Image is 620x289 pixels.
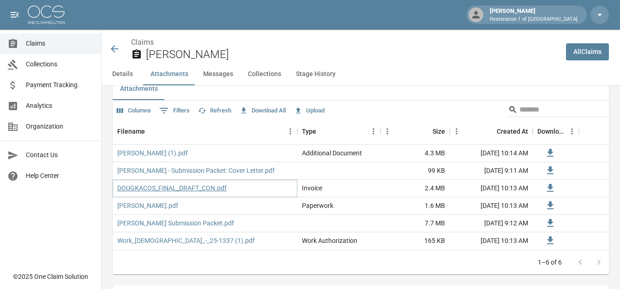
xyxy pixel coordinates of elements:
div: Additional Document [302,148,362,158]
div: Size [380,118,450,144]
div: Work Authorization [302,236,357,245]
div: 1.6 MB [380,197,450,215]
div: [DATE] 9:12 AM [450,215,533,232]
img: ocs-logo-white-transparent.png [28,6,65,24]
a: AllClaims [566,43,609,60]
button: Attachments [113,78,165,100]
button: Attachments [143,63,196,85]
div: Created At [497,118,528,144]
div: Paperwork [302,201,333,210]
div: [DATE] 9:11 AM [450,162,533,180]
p: Restoration 1 of [GEOGRAPHIC_DATA] [490,16,578,24]
div: [DATE] 10:13 AM [450,197,533,215]
div: 165 KB [380,232,450,250]
div: Filename [113,118,297,144]
button: Download All [237,104,288,118]
button: Menu [367,124,380,138]
button: Menu [380,124,394,138]
a: [PERSON_NAME].pdf [117,201,178,210]
button: open drawer [6,6,24,24]
h2: [PERSON_NAME] [146,48,559,61]
button: Details [102,63,143,85]
div: [PERSON_NAME] [486,6,581,23]
div: Type [297,118,380,144]
button: Menu [565,124,579,138]
span: Analytics [26,101,94,111]
a: [PERSON_NAME] Submission Packet.pdf [117,218,234,228]
a: DOUGKACOS_FINAL_DRAFT_CON.pdf [117,183,227,193]
div: Search [508,102,607,119]
span: Payment Tracking [26,80,94,90]
p: 1–6 of 6 [538,258,562,267]
a: Work_[DEMOGRAPHIC_DATA]_-_25-1337 (1).pdf [117,236,255,245]
button: Menu [283,124,297,138]
button: Messages [196,63,241,85]
span: Organization [26,122,94,131]
div: Download [533,118,579,144]
div: Type [302,118,316,144]
button: Refresh [196,104,234,118]
span: Help Center [26,171,94,181]
div: related-list tabs [113,78,609,100]
div: 2.4 MB [380,180,450,197]
span: Collections [26,59,94,69]
button: Stage History [289,63,343,85]
button: Collections [241,63,289,85]
span: Contact Us [26,150,94,160]
nav: breadcrumb [131,37,559,48]
div: 4.3 MB [380,145,450,162]
div: Created At [450,118,533,144]
div: [DATE] 10:14 AM [450,145,533,162]
div: © 2025 One Claim Solution [13,272,88,281]
div: [DATE] 10:13 AM [450,180,533,197]
div: 7.7 MB [380,215,450,232]
span: Claims [26,39,94,48]
div: Size [433,118,445,144]
div: Download [537,118,565,144]
a: Claims [131,38,154,47]
div: 99 KB [380,162,450,180]
div: anchor tabs [102,63,620,85]
a: [PERSON_NAME] (1).pdf [117,148,188,158]
div: Invoice [302,183,322,193]
button: Select columns [114,104,153,118]
div: [DATE] 10:13 AM [450,232,533,250]
button: Upload [292,104,327,118]
button: Show filters [157,103,192,118]
a: [PERSON_NAME] - Submission Packet: Cover Letter.pdf [117,166,275,175]
div: Filename [117,118,145,144]
button: Menu [450,124,463,138]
